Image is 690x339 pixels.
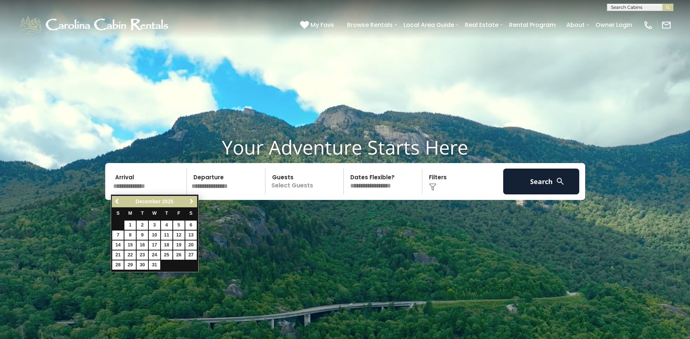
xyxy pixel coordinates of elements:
[149,221,160,230] a: 3
[137,250,148,260] a: 23
[124,260,136,270] a: 29
[128,211,132,216] span: Monday
[185,241,197,250] a: 20
[152,211,157,216] span: Wednesday
[268,169,344,194] p: Select Guests
[112,231,124,240] a: 7
[149,250,160,260] a: 24
[149,260,160,270] a: 31
[189,211,192,216] span: Saturday
[643,20,653,30] img: phone-regular-white.png
[400,18,458,31] a: Local Area Guide
[113,197,122,206] a: Previous
[124,231,136,240] a: 8
[112,260,124,270] a: 28
[173,241,185,250] a: 19
[124,221,136,230] a: 1
[343,18,397,31] a: Browse Rentals
[117,211,120,216] span: Sunday
[137,241,148,250] a: 16
[310,20,334,30] span: My Favs
[177,211,180,216] span: Friday
[149,241,160,250] a: 17
[189,198,195,204] span: Next
[173,231,185,240] a: 12
[592,18,636,31] a: Owner Login
[429,183,436,191] img: filter--v1.png
[112,241,124,250] a: 14
[6,136,684,159] h1: Your Adventure Starts Here
[165,211,168,216] span: Thursday
[135,198,161,204] span: December
[461,18,502,31] a: Real Estate
[173,250,185,260] a: 26
[149,231,160,240] a: 10
[18,14,172,36] img: White-1-1-2.png
[185,221,197,230] a: 6
[503,169,580,194] button: Search
[161,250,172,260] a: 25
[300,20,336,30] a: My Favs
[187,197,196,206] a: Next
[173,221,185,230] a: 5
[563,18,588,31] a: About
[162,198,174,204] span: 2025
[137,221,148,230] a: 2
[161,241,172,250] a: 18
[124,250,136,260] a: 22
[141,211,144,216] span: Tuesday
[185,250,197,260] a: 27
[137,260,148,270] a: 30
[124,241,136,250] a: 15
[114,198,120,204] span: Previous
[185,231,197,240] a: 13
[112,250,124,260] a: 21
[161,221,172,230] a: 4
[661,20,672,30] img: mail-regular-white.png
[556,177,565,186] img: search-regular-white.png
[137,231,148,240] a: 9
[161,231,172,240] a: 11
[505,18,559,31] a: Rental Program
